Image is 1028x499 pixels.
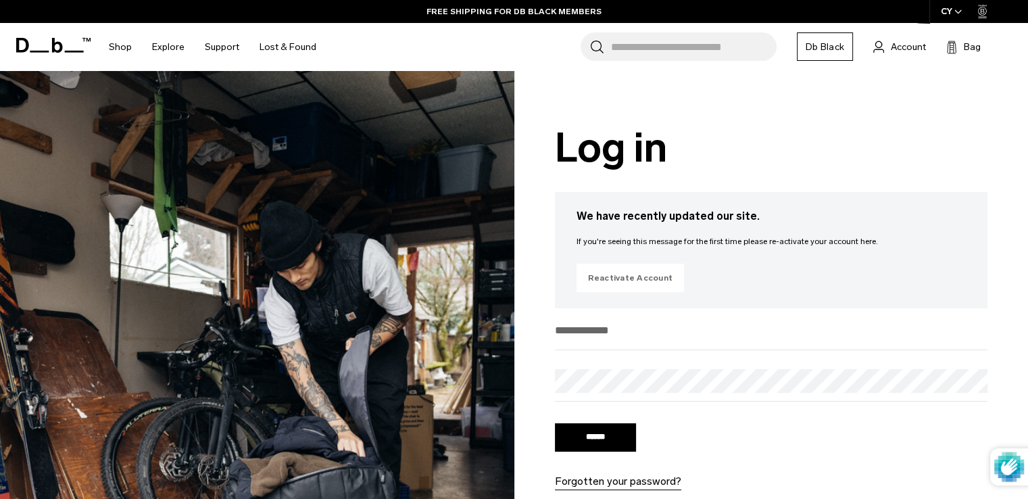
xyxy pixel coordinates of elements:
button: Bag [946,39,981,55]
nav: Main Navigation [99,23,326,71]
p: If you're seeing this message for the first time please re-activate your account here. [577,235,966,247]
a: Reactivate Account [577,264,685,292]
h3: We have recently updated our site. [577,208,966,224]
h1: Log in [555,125,988,170]
a: Lost & Found [260,23,316,71]
a: FREE SHIPPING FOR DB BLACK MEMBERS [426,5,602,18]
a: Support [205,23,239,71]
span: Account [891,40,926,54]
a: Account [873,39,926,55]
a: Shop [109,23,132,71]
a: Db Black [797,32,853,61]
a: Forgotten your password? [555,473,681,490]
img: Protected by hCaptcha [994,448,1024,485]
span: Bag [964,40,981,54]
a: Explore [152,23,185,71]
